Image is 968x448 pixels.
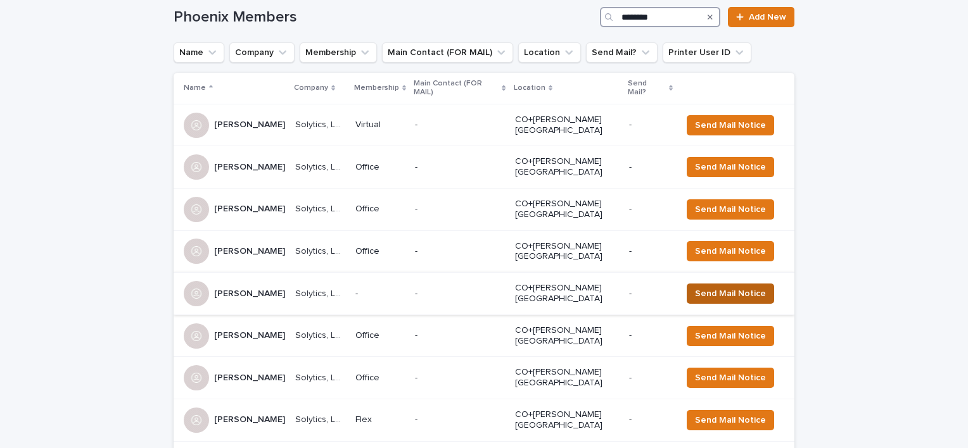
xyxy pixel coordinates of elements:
[214,286,288,299] p: [PERSON_NAME]
[687,157,774,177] button: Send Mail Notice
[728,7,794,27] a: Add New
[749,13,786,22] span: Add New
[174,146,794,189] tr: [PERSON_NAME][PERSON_NAME] Solytics, LLCSolytics, LLC Office-CO+[PERSON_NAME][GEOGRAPHIC_DATA]-Se...
[295,412,348,425] p: Solytics, LLC
[415,414,505,425] p: -
[695,414,766,426] span: Send Mail Notice
[515,409,619,431] p: CO+[PERSON_NAME][GEOGRAPHIC_DATA]
[687,410,774,430] button: Send Mail Notice
[514,81,545,95] p: Location
[695,245,766,258] span: Send Mail Notice
[515,115,619,136] p: CO+[PERSON_NAME][GEOGRAPHIC_DATA]
[518,42,581,63] button: Location
[629,414,672,425] p: -
[687,368,774,388] button: Send Mail Notice
[174,188,794,230] tr: [PERSON_NAME][PERSON_NAME] Solytics, LLCSolytics, LLC Office-CO+[PERSON_NAME][GEOGRAPHIC_DATA]-Se...
[415,162,505,173] p: -
[214,117,288,130] p: [PERSON_NAME]
[174,8,595,27] h1: Phoenix Members
[295,117,348,130] p: Solytics, LLC
[415,246,505,257] p: -
[515,283,619,304] p: CO+[PERSON_NAME][GEOGRAPHIC_DATA]
[415,120,505,130] p: -
[415,289,505,299] p: -
[687,241,774,261] button: Send Mail Notice
[214,370,288,383] p: [PERSON_NAME]
[695,161,766,173] span: Send Mail Notice
[295,201,348,215] p: Solytics, LLC
[295,159,348,173] p: Solytics, LLC
[174,104,794,146] tr: [PERSON_NAME][PERSON_NAME] Solytics, LLCSolytics, LLC Virtual-CO+[PERSON_NAME][GEOGRAPHIC_DATA]-S...
[174,273,794,315] tr: [PERSON_NAME][PERSON_NAME] Solytics, LLCSolytics, LLC --CO+[PERSON_NAME][GEOGRAPHIC_DATA]-Send Ma...
[515,199,619,220] p: CO+[PERSON_NAME][GEOGRAPHIC_DATA]
[294,81,328,95] p: Company
[382,42,513,63] button: Main Contact (FOR MAIL)
[415,373,505,383] p: -
[214,412,288,425] p: [PERSON_NAME]
[214,159,288,173] p: [PERSON_NAME]
[295,328,348,341] p: Solytics, LLC
[629,330,672,341] p: -
[695,371,766,384] span: Send Mail Notice
[629,246,672,257] p: -
[515,325,619,347] p: CO+[PERSON_NAME][GEOGRAPHIC_DATA]
[355,204,405,215] p: Office
[628,77,666,100] p: Send Mail?
[600,7,720,27] input: Search
[174,399,794,441] tr: [PERSON_NAME][PERSON_NAME] Solytics, LLCSolytics, LLC Flex-CO+[PERSON_NAME][GEOGRAPHIC_DATA]-Send...
[414,77,499,100] p: Main Contact (FOR MAIL)
[663,42,751,63] button: Printer User ID
[355,330,405,341] p: Office
[687,115,774,135] button: Send Mail Notice
[629,120,672,130] p: -
[515,367,619,389] p: CO+[PERSON_NAME][GEOGRAPHIC_DATA]
[687,326,774,346] button: Send Mail Notice
[174,357,794,399] tr: [PERSON_NAME][PERSON_NAME] Solytics, LLCSolytics, LLC Office-CO+[PERSON_NAME][GEOGRAPHIC_DATA]-Se...
[354,81,399,95] p: Membership
[174,314,794,357] tr: [PERSON_NAME][PERSON_NAME] Solytics, LLCSolytics, LLC Office-CO+[PERSON_NAME][GEOGRAPHIC_DATA]-Se...
[174,42,224,63] button: Name
[629,162,672,173] p: -
[214,328,288,341] p: [PERSON_NAME]
[355,246,405,257] p: Office
[174,230,794,273] tr: [PERSON_NAME][PERSON_NAME] Solytics, LLCSolytics, LLC Office-CO+[PERSON_NAME][GEOGRAPHIC_DATA]-Se...
[355,120,405,130] p: Virtual
[515,241,619,263] p: CO+[PERSON_NAME][GEOGRAPHIC_DATA]
[184,81,206,95] p: Name
[695,203,766,216] span: Send Mail Notice
[295,244,348,257] p: Solytics, LLC
[355,289,405,299] p: -
[687,199,774,220] button: Send Mail Notice
[355,373,405,383] p: Office
[295,286,348,299] p: Solytics, LLC
[415,330,505,341] p: -
[355,162,405,173] p: Office
[629,373,672,383] p: -
[586,42,658,63] button: Send Mail?
[687,283,774,304] button: Send Mail Notice
[229,42,295,63] button: Company
[214,201,288,215] p: [PERSON_NAME]
[295,370,348,383] p: Solytics, LLC
[355,414,405,425] p: Flex
[629,204,672,215] p: -
[695,287,766,300] span: Send Mail Notice
[214,244,288,257] p: [PERSON_NAME]
[515,156,619,178] p: CO+[PERSON_NAME][GEOGRAPHIC_DATA]
[629,289,672,299] p: -
[695,330,766,342] span: Send Mail Notice
[695,119,766,132] span: Send Mail Notice
[415,204,505,215] p: -
[300,42,377,63] button: Membership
